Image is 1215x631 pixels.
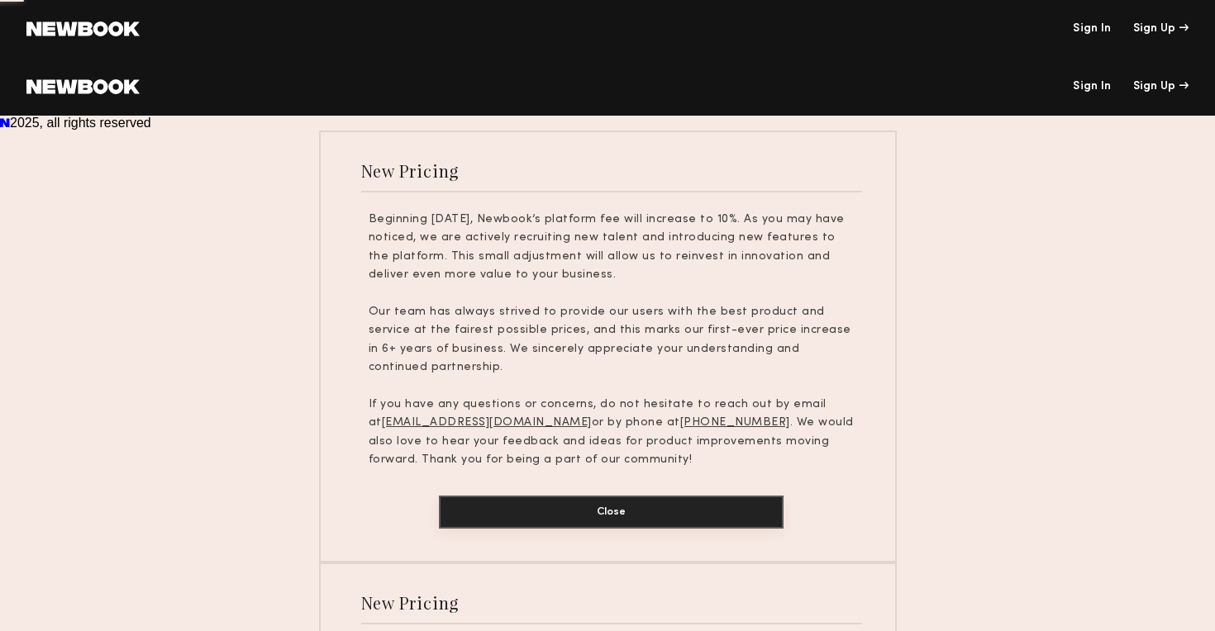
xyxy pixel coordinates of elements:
[382,417,592,428] u: [EMAIL_ADDRESS][DOMAIN_NAME]
[1133,23,1189,35] div: Sign Up
[10,116,151,130] span: 2025, all rights reserved
[369,396,855,470] p: If you have any questions or concerns, do not hesitate to reach out by email at or by phone at . ...
[361,159,460,182] div: New Pricing
[361,591,460,614] div: New Pricing
[1073,23,1111,35] a: Sign In
[369,303,855,377] p: Our team has always strived to provide our users with the best product and service at the fairest...
[1133,81,1189,93] div: Sign Up
[439,496,784,529] button: Close
[680,417,790,428] u: [PHONE_NUMBER]
[369,211,855,285] p: Beginning [DATE], Newbook’s platform fee will increase to 10%. As you may have noticed, we are ac...
[1073,81,1111,93] a: Sign In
